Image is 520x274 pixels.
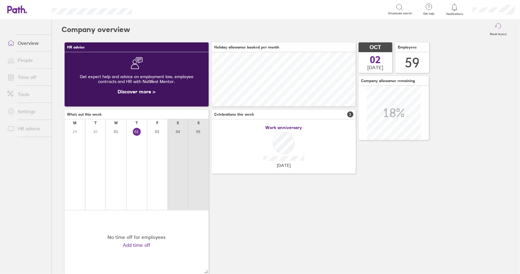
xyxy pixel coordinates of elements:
div: No time off for employees [108,234,166,240]
div: 59 [405,55,420,70]
div: S [177,121,179,125]
a: Add time off [123,242,150,248]
a: HR advice [2,122,51,135]
span: Notifications [445,12,465,16]
span: Who's out this week [67,112,102,117]
span: HR advice [67,45,85,49]
a: People [2,54,51,66]
span: 1 [347,111,353,117]
span: OCT [370,44,381,51]
div: M [73,121,76,125]
span: Work anniversary [266,125,302,130]
label: Reset layout [486,31,510,36]
span: Employees [398,45,417,49]
a: Discover more > [118,88,156,95]
a: Settings [2,105,51,117]
a: Time off [2,71,51,83]
div: S [197,121,200,125]
span: 02 [370,55,381,65]
div: W [114,121,118,125]
div: T [94,121,97,125]
div: Get expert help and advice on employment law, employee contracts and HR with NatWest Mentor. [69,69,204,89]
a: Overview [2,37,51,49]
h2: Company overview [62,20,130,39]
div: Search [148,6,164,12]
div: F [156,121,158,125]
span: [DATE] [368,65,384,70]
div: T [136,121,138,125]
span: Company allowance remaining [361,79,415,83]
span: Get help [419,12,439,16]
button: Reset layout [486,20,510,39]
a: Notifications [445,3,465,16]
span: Employee search [388,12,412,15]
a: Tools [2,88,51,100]
span: Celebrations this week [214,112,254,117]
span: [DATE] [277,163,291,168]
span: Holiday allowance booked per month [214,45,279,49]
